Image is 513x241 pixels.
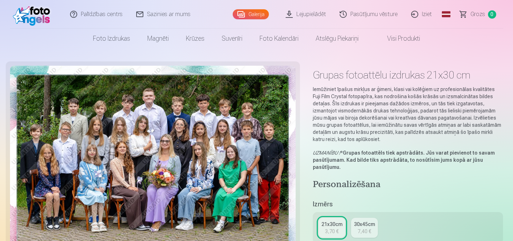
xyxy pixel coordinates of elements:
div: 30x45cm [354,221,375,228]
a: Magnēti [139,29,177,49]
strong: Grupas fotoattēls tiek apstrādāts. Jūs varat pievienot to savam pasūtījumam. Kad bilde tiks apstr... [313,150,495,170]
span: 0 [488,10,496,19]
h4: Personalizēšana [313,179,503,191]
div: 3,70 € [325,228,339,235]
a: Suvenīri [213,29,251,49]
span: Grozs [470,10,485,19]
h1: Grupas fotoattēlu izdrukas 21x30 cm [313,69,503,81]
a: Galerija [233,9,269,19]
a: Foto kalendāri [251,29,307,49]
em: UZMANĪBU ! [313,150,340,156]
p: Iemūžiniet īpašus mirkļus ar ģimeni, klasi vai kolēģiem uz profesionālas kvalitātes Fuji Film Cry... [313,86,503,143]
a: Visi produkti [367,29,429,49]
a: Foto izdrukas [84,29,139,49]
img: /fa3 [13,3,54,26]
h5: Izmērs [313,199,503,209]
a: Atslēgu piekariņi [307,29,367,49]
div: 7,40 € [357,228,371,235]
a: 21x30cm3,70 € [319,218,345,238]
a: 30x45cm7,40 € [351,218,378,238]
div: 21x30cm [321,221,342,228]
a: Krūzes [177,29,213,49]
